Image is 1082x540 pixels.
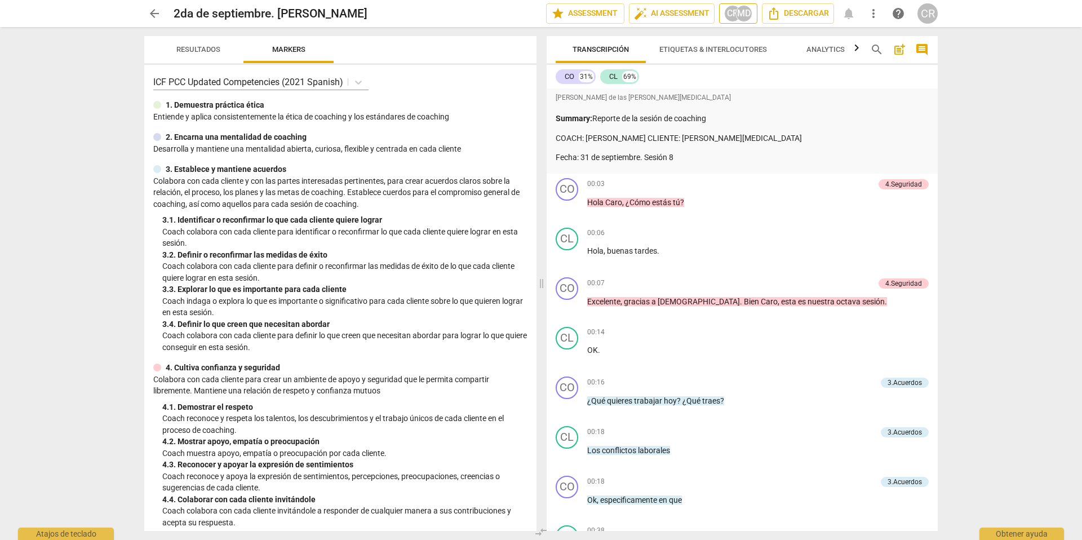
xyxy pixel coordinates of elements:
[669,495,682,504] span: que
[888,427,922,437] div: 3.Acuerdos
[153,76,343,88] p: ICF PCC Updated Competencies (2021 Spanish)
[162,459,527,471] div: 4. 3. Reconocer y apoyar la expresión de sentimientos
[719,3,757,24] button: CRMD
[162,284,527,295] div: 3. 3. Explorar lo que es importante para cada cliente
[153,175,527,210] p: Colabora con cada cliente y con las partes interesadas pertinentes, para crear acuerdos claros so...
[587,446,602,455] span: Los
[166,163,286,175] p: 3. Establece y mantiene acuerdos
[272,45,305,54] span: Markers
[587,346,598,355] span: OK
[664,396,677,405] span: hoy
[735,5,752,22] div: MD
[888,477,922,487] div: 3.Acuerdos
[153,111,527,123] p: Entiende y aplica consistentemente la ética de coaching y los estándares de coaching
[609,71,618,82] div: CL
[573,45,629,54] span: Transcripción
[634,7,709,20] span: AI Assessment
[565,71,574,82] div: CO
[162,249,527,261] div: 3. 2. Definir o reconfirmar las medidas de éxito
[587,378,605,387] span: 00:16
[597,495,600,504] span: ,
[166,362,280,374] p: 4. Cultiva confianza y seguridad
[659,45,767,54] span: Etiquetas & Interlocutores
[153,143,527,155] p: Desarrolla y mantiene una mentalidad abierta, curiosa, flexible y centrada en cada cliente
[781,297,798,306] span: esta
[556,93,731,103] span: [PERSON_NAME] de las [PERSON_NAME][MEDICAL_DATA]
[18,528,114,540] div: Atajos de teclado
[556,152,929,163] p: Fecha: 31 de septiembre. Sesión 8
[587,246,604,255] span: Hola
[166,99,264,111] p: 1. Demuestra práctica ética
[867,7,880,20] span: more_vert
[162,260,527,284] p: Coach colabora con cada cliente para definir o reconfirmar las medidas de éxito de lo que cada cl...
[587,228,605,238] span: 00:06
[635,246,657,255] span: tardes
[556,426,578,449] div: Cambiar un interlocutor
[634,396,664,405] span: trabajar
[162,494,527,506] div: 4. 4. Colaborar con cada cliente invitándole
[913,41,931,59] button: Mostrar/Ocultar comentarios
[556,327,578,349] div: Cambiar un interlocutor
[657,246,659,255] span: .
[587,427,605,437] span: 00:18
[607,396,634,405] span: quieres
[162,471,527,494] p: Coach reconoce y apoya la expresión de sentimientos, percepciones, preocupaciones, creencias o su...
[677,396,682,405] span: ?
[556,277,578,300] div: Cambiar un interlocutor
[915,43,929,56] span: comment
[174,7,367,21] h2: 2da de septiembre. [PERSON_NAME]
[798,297,808,306] span: es
[680,198,684,207] span: ?
[682,396,702,405] span: ¿Qué
[587,327,605,337] span: 00:14
[587,198,605,207] span: Hola
[702,396,720,405] span: traes
[556,178,578,201] div: Cambiar un interlocutor
[767,7,829,20] span: Descargar
[587,179,605,189] span: 00:03
[162,295,527,318] p: Coach indaga o explora lo que es importante o significativo para cada cliente sobre lo que quiere...
[888,3,908,24] a: Obtener ayuda
[587,526,605,535] span: 00:38
[556,114,592,123] strong: Summary:
[551,7,565,20] span: star
[587,278,605,288] span: 00:07
[917,3,938,24] button: CR
[587,297,620,306] span: Excelente
[740,297,744,306] span: .
[892,7,905,20] span: help
[551,7,619,20] span: Assessment
[808,297,836,306] span: nuestra
[162,505,527,528] p: Coach colabora con cada cliente invitándole a responder de cualquier manera a sus contribuciones ...
[176,45,220,54] span: Resultados
[162,318,527,330] div: 3. 4. Definir lo que creen que necesitan abordar
[162,214,527,226] div: 3. 1. Identificar o reconfirmar lo que cada cliente quiere lograr
[659,495,669,504] span: en
[673,198,680,207] span: tú
[651,297,658,306] span: a
[890,41,908,59] button: Add summary
[979,528,1064,540] div: Obtener ayuda
[556,113,929,125] p: Reporte de la sesión de coaching
[806,45,845,54] span: Analytics
[546,3,624,24] button: Assessment
[761,297,778,306] span: Caro
[162,401,527,413] div: 4. 1. Demostrar el respeto
[624,297,651,306] span: gracias
[598,346,600,355] span: .
[587,396,607,405] span: ¿Qué
[885,297,887,306] span: .
[162,226,527,249] p: Coach colabora con cada cliente para identificar o reconfirmar lo que cada cliente quiere lograr ...
[587,477,605,486] span: 00:18
[148,7,161,20] span: arrow_back
[868,41,886,59] button: Buscar
[162,330,527,353] p: Coach colabora con cada cliente para definir lo que creen que necesitan abordar para lograr lo qu...
[720,396,724,405] span: ?
[629,3,715,24] button: AI Assessment
[600,495,659,504] span: especificamente
[724,5,741,22] div: CR
[622,71,637,82] div: 69%
[885,179,922,189] div: 4.Seguridad
[862,297,885,306] span: sesión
